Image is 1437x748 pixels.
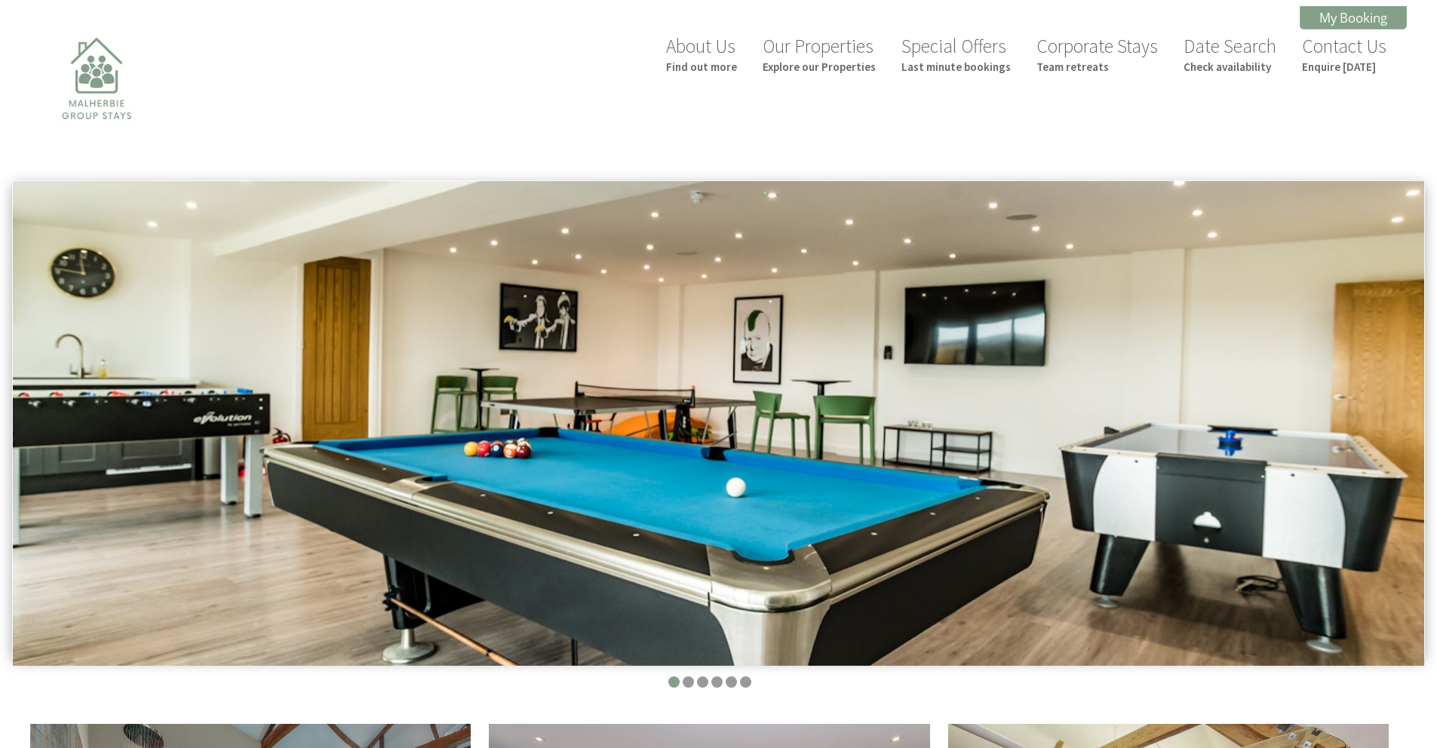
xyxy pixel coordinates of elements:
small: Find out more [666,60,737,74]
a: Our PropertiesExplore our Properties [763,34,876,74]
a: Contact UsEnquire [DATE] [1302,34,1386,74]
a: Date SearchCheck availability [1184,34,1276,74]
img: Malherbie Group Stays [21,28,172,179]
small: Enquire [DATE] [1302,60,1386,74]
small: Last minute bookings [901,60,1011,74]
a: Corporate StaysTeam retreats [1036,34,1158,74]
a: About UsFind out more [666,34,737,74]
small: Team retreats [1036,60,1158,74]
a: My Booking [1300,6,1407,29]
small: Explore our Properties [763,60,876,74]
small: Check availability [1184,60,1276,74]
a: Special OffersLast minute bookings [901,34,1011,74]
